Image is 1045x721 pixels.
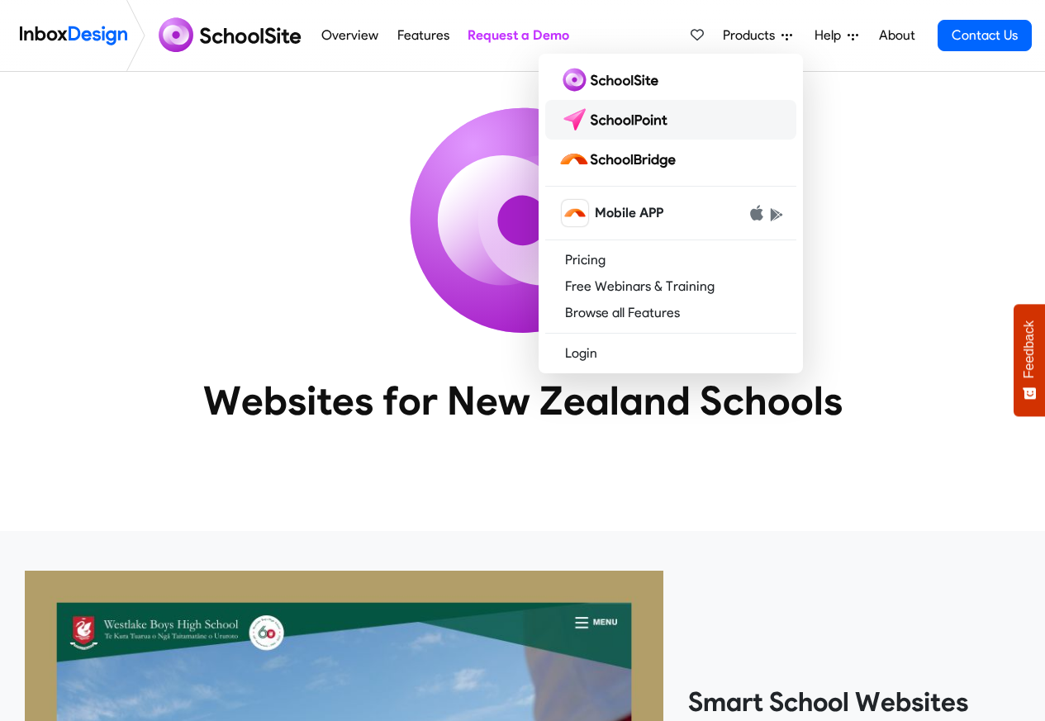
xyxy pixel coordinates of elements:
[808,19,865,52] a: Help
[463,19,573,52] a: Request a Demo
[545,300,796,326] a: Browse all Features
[874,19,919,52] a: About
[545,247,796,273] a: Pricing
[131,376,915,425] heading: Websites for New Zealand Schools
[558,107,675,133] img: schoolpoint logo
[317,19,383,52] a: Overview
[938,20,1032,51] a: Contact Us
[392,19,454,52] a: Features
[374,72,672,369] img: icon_schoolsite.svg
[545,273,796,300] a: Free Webinars & Training
[723,26,781,45] span: Products
[545,193,796,233] a: schoolbridge icon Mobile APP
[815,26,848,45] span: Help
[152,16,312,55] img: schoolsite logo
[688,685,1020,719] heading: Smart School Websites
[716,19,799,52] a: Products
[595,203,663,223] span: Mobile APP
[1022,320,1037,378] span: Feedback
[562,200,588,226] img: schoolbridge icon
[1014,304,1045,416] button: Feedback - Show survey
[558,146,682,173] img: schoolbridge logo
[545,340,796,367] a: Login
[558,67,665,93] img: schoolsite logo
[539,54,803,373] div: Products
